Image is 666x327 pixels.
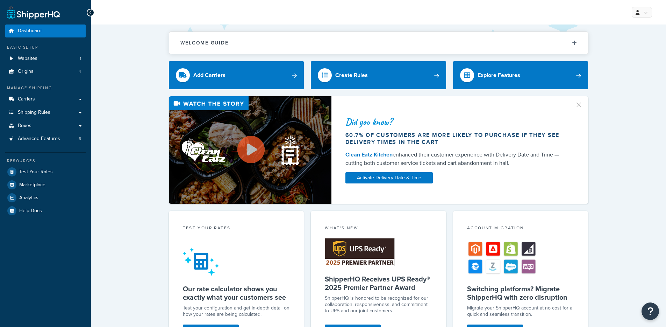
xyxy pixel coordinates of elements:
div: Explore Features [478,70,520,80]
div: Account Migration [467,225,574,233]
h5: Switching platforms? Migrate ShipperHQ with zero disruption [467,285,574,301]
span: Websites [18,56,37,62]
button: Open Resource Center [642,302,659,320]
span: 6 [79,136,81,142]
a: Dashboard [5,25,86,37]
a: Analytics [5,192,86,204]
div: Add Carriers [193,70,225,80]
div: What's New [325,225,432,233]
a: Marketplace [5,179,86,191]
h5: Our rate calculator shows you exactly what your customers see [183,285,290,301]
a: Add Carriers [169,61,304,89]
div: Did you know? [345,117,566,127]
button: Welcome Guide [169,32,588,54]
span: Dashboard [18,28,42,34]
div: Resources [5,158,86,164]
a: Activate Delivery Date & Time [345,172,433,183]
div: Test your rates [183,225,290,233]
span: Help Docs [19,208,42,214]
a: Origins4 [5,65,86,78]
span: 4 [79,69,81,75]
div: Create Rules [335,70,368,80]
a: Help Docs [5,204,86,217]
span: Advanced Features [18,136,60,142]
div: Test your configuration and get in-depth detail on how your rates are being calculated. [183,305,290,318]
span: Boxes [18,123,31,129]
a: Boxes [5,119,86,132]
li: Websites [5,52,86,65]
span: Origins [18,69,34,75]
a: Carriers [5,93,86,106]
div: 60.7% of customers are more likely to purchase if they see delivery times in the cart [345,132,566,146]
div: Migrate your ShipperHQ account at no cost for a quick and seamless transition. [467,305,574,318]
span: 1 [80,56,81,62]
a: Explore Features [453,61,588,89]
div: enhanced their customer experience with Delivery Date and Time — cutting both customer service ti... [345,151,566,167]
a: Create Rules [311,61,446,89]
li: Advanced Features [5,132,86,145]
a: Clean Eatz Kitchen [345,151,393,159]
a: Websites1 [5,52,86,65]
h2: Welcome Guide [180,40,229,46]
li: Origins [5,65,86,78]
div: Manage Shipping [5,85,86,91]
span: Carriers [18,96,35,102]
a: Test Your Rates [5,166,86,178]
a: Advanced Features6 [5,132,86,145]
div: Basic Setup [5,44,86,50]
h5: ShipperHQ Receives UPS Ready® 2025 Premier Partner Award [325,275,432,292]
a: Shipping Rules [5,106,86,119]
img: Video thumbnail [169,96,331,204]
span: Marketplace [19,182,45,188]
span: Test Your Rates [19,169,53,175]
span: Shipping Rules [18,110,50,116]
span: Analytics [19,195,38,201]
p: ShipperHQ is honored to be recognized for our collaboration, responsiveness, and commitment to UP... [325,295,432,314]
